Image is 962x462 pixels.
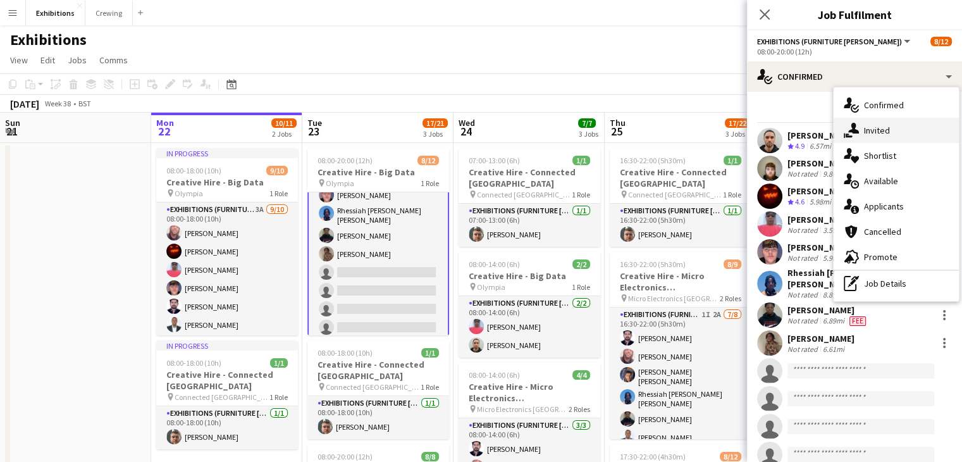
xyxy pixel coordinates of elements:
span: 24 [457,124,475,139]
h3: Creative Hire - Connected [GEOGRAPHIC_DATA] [459,166,600,189]
div: [DATE] [10,97,39,110]
app-job-card: 16:30-22:00 (5h30m)1/1Creative Hire - Connected [GEOGRAPHIC_DATA] Connected [GEOGRAPHIC_DATA]1 Ro... [610,148,751,247]
span: 17/22 [725,118,750,128]
span: Connected [GEOGRAPHIC_DATA] [326,382,421,392]
div: 6.61mi [820,344,847,354]
div: 6.57mi [807,141,834,152]
span: Promote [864,251,897,263]
div: 5.98mi [820,253,847,263]
button: Exhibitions [26,1,85,25]
div: 9.8mi [820,169,843,179]
h3: Creative Hire - Micro Electronics [GEOGRAPHIC_DATA] - [PERSON_NAME] [459,381,600,404]
h3: Creative Hire - Micro Electronics [GEOGRAPHIC_DATA] - [PERSON_NAME] [610,270,751,293]
span: 2 Roles [720,294,741,303]
span: 1 Role [572,190,590,199]
span: Jobs [68,54,87,66]
span: 1/1 [724,156,741,165]
div: [PERSON_NAME] [787,130,855,141]
app-job-card: 07:00-13:00 (6h)1/1Creative Hire - Connected [GEOGRAPHIC_DATA] Connected [GEOGRAPHIC_DATA]1 RoleE... [459,148,600,247]
div: Not rated [787,290,820,300]
span: 8/12 [417,156,439,165]
a: Comms [94,52,133,68]
span: Connected [GEOGRAPHIC_DATA] [628,190,723,199]
button: Crewing [85,1,133,25]
div: 3 Jobs [579,129,598,139]
span: 08:00-18:00 (10h) [166,166,221,175]
div: 08:00-20:00 (12h) [757,47,952,56]
div: 08:00-20:00 (12h)8/12Creative Hire - Big Data Olympia1 Role[PERSON_NAME][PERSON_NAME][PERSON_NAME... [307,148,449,335]
h1: Exhibitions [10,30,87,49]
span: Olympia [175,189,203,198]
span: Edit [40,54,55,66]
div: 3 Jobs [423,129,447,139]
div: 6.89mi [820,316,847,326]
span: 08:00-18:00 (10h) [166,358,221,368]
span: 16:30-22:00 (5h30m) [620,259,686,269]
span: 08:00-14:00 (6h) [469,259,520,269]
span: 10/11 [271,118,297,128]
span: Connected [GEOGRAPHIC_DATA] [175,392,269,402]
span: Sun [5,117,20,128]
span: Fee [849,316,866,326]
app-card-role: Exhibitions (Furniture [PERSON_NAME])1/108:00-18:00 (10h)[PERSON_NAME] [307,396,449,439]
span: Available [864,175,898,187]
div: [PERSON_NAME] [787,158,865,169]
span: Micro Electronics [GEOGRAPHIC_DATA] - [PERSON_NAME] [628,294,720,303]
span: 08:00-14:00 (6h) [469,370,520,380]
h3: Creative Hire - Big Data [156,177,298,188]
div: [PERSON_NAME] [787,333,854,344]
span: Week 38 [42,99,73,108]
div: Not rated [787,316,820,326]
span: 17/21 [422,118,448,128]
div: Job Details [834,271,959,296]
span: 16:30-22:00 (5h30m) [620,156,686,165]
span: 17:30-22:00 (4h30m) [620,452,686,461]
div: In progress08:00-18:00 (10h)1/1Creative Hire - Connected [GEOGRAPHIC_DATA] Connected [GEOGRAPHIC_... [156,340,298,449]
div: Rhessiah [PERSON_NAME] [PERSON_NAME] [787,267,932,290]
span: 9/10 [266,166,288,175]
app-card-role: Exhibitions (Furniture [PERSON_NAME])1/108:00-18:00 (10h)[PERSON_NAME] [156,406,298,449]
h3: Creative Hire - Big Data [459,270,600,282]
app-job-card: 08:00-18:00 (10h)1/1Creative Hire - Connected [GEOGRAPHIC_DATA] Connected [GEOGRAPHIC_DATA]1 Role... [307,340,449,439]
span: 1 Role [572,282,590,292]
div: 3.59mi [820,225,847,235]
span: 22 [154,124,174,139]
span: Wed [459,117,475,128]
h3: Creative Hire - Big Data [307,166,449,178]
h3: Creative Hire - Connected [GEOGRAPHIC_DATA] [307,359,449,382]
div: [PERSON_NAME] [787,185,855,197]
div: Not rated [787,344,820,354]
span: 8/9 [724,259,741,269]
h3: Creative Hire - Connected [GEOGRAPHIC_DATA] [156,369,298,392]
span: Shortlist [864,150,896,161]
span: 08:00-20:00 (12h) [318,156,373,165]
div: Not rated [787,225,820,235]
div: [PERSON_NAME] [787,242,854,253]
span: 1/1 [421,348,439,358]
span: 8/12 [930,37,952,46]
div: Crew has different fees then in role [847,316,868,326]
span: 1/1 [270,358,288,368]
div: Not rated [787,253,820,263]
span: Cancelled [864,226,901,237]
a: Jobs [63,52,92,68]
app-card-role: Exhibitions (Furniture [PERSON_NAME])1/116:30-22:00 (5h30m)[PERSON_NAME] [610,204,751,247]
span: Olympia [326,178,354,188]
div: 5.98mi [807,197,834,208]
div: 3 Jobs [725,129,749,139]
span: 2/2 [572,259,590,269]
div: In progress [156,340,298,351]
span: 25 [608,124,626,139]
span: 8/8 [421,452,439,461]
span: 4/4 [572,370,590,380]
app-job-card: In progress08:00-18:00 (10h)9/10Creative Hire - Big Data Olympia1 RoleExhibitions (Furniture [PER... [156,148,298,335]
span: 7/7 [578,118,596,128]
app-job-card: 08:00-14:00 (6h)2/2Creative Hire - Big Data Olympia1 RoleExhibitions (Furniture [PERSON_NAME])2/2... [459,252,600,358]
app-job-card: 16:30-22:00 (5h30m)8/9Creative Hire - Micro Electronics [GEOGRAPHIC_DATA] - [PERSON_NAME] Micro E... [610,252,751,439]
span: 1 Role [723,190,741,199]
app-card-role: [PERSON_NAME][PERSON_NAME][PERSON_NAME]Rhessiah [PERSON_NAME] [PERSON_NAME][PERSON_NAME][PERSON_N... [307,90,449,341]
span: 23 [305,124,322,139]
